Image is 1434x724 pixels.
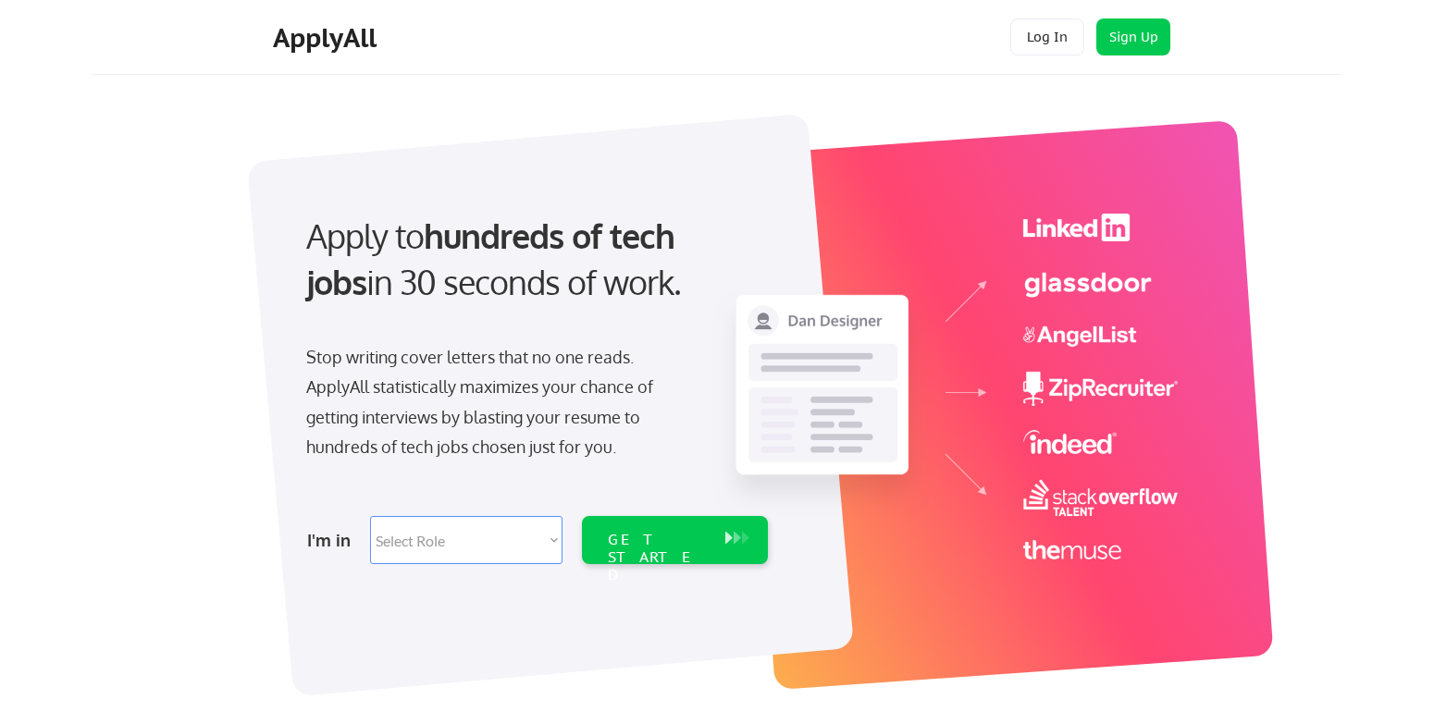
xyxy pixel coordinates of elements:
[306,342,686,462] div: Stop writing cover letters that no one reads. ApplyAll statistically maximizes your chance of get...
[608,531,707,584] div: GET STARTED
[273,22,382,54] div: ApplyAll
[306,213,760,306] div: Apply to in 30 seconds of work.
[307,525,359,555] div: I'm in
[306,215,683,302] strong: hundreds of tech jobs
[1096,18,1170,55] button: Sign Up
[1010,18,1084,55] button: Log In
